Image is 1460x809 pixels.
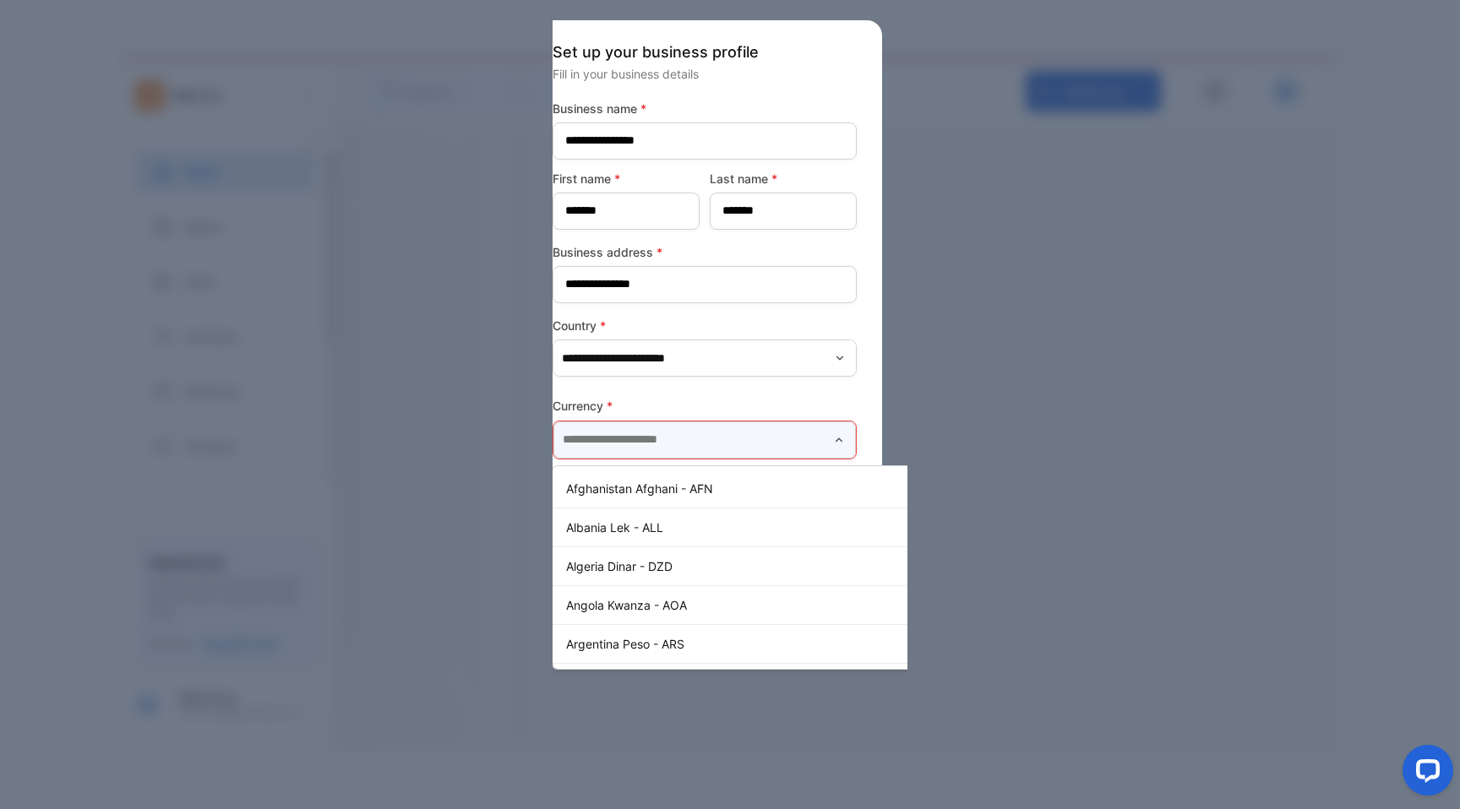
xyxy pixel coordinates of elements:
p: Algeria Dinar - DZD [566,557,973,575]
p: This field is required [553,463,857,485]
label: Currency [553,397,857,415]
label: Country [553,317,857,334]
label: Business name [553,100,857,117]
p: Albania Lek - ALL [566,519,973,536]
p: Set up your business profile [553,41,857,63]
iframe: LiveChat chat widget [1389,738,1460,809]
p: Afghanistan Afghani - AFN [566,480,973,497]
label: Business address [553,243,857,261]
p: Fill in your business details [553,65,857,83]
p: Angola Kwanza - AOA [566,596,973,614]
label: Last name [710,170,857,187]
p: Argentina Peso - ARS [566,635,973,653]
label: First name [553,170,700,187]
